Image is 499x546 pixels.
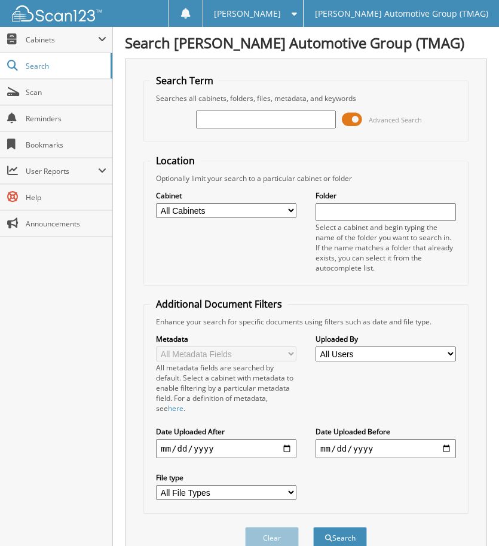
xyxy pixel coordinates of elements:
span: [PERSON_NAME] [214,10,281,17]
span: User Reports [26,166,98,176]
label: Folder [316,191,456,201]
span: [PERSON_NAME] Automotive Group (TMAG) [315,10,488,17]
label: Metadata [156,334,296,344]
div: Optionally limit your search to a particular cabinet or folder [150,173,461,183]
input: start [156,439,296,458]
span: Help [26,192,106,203]
legend: Additional Document Filters [150,297,288,311]
label: Uploaded By [316,334,456,344]
a: here [168,403,183,413]
span: Scan [26,87,106,97]
div: Searches all cabinets, folders, files, metadata, and keywords [150,93,461,103]
div: Select a cabinet and begin typing the name of the folder you want to search in. If the name match... [316,222,456,273]
span: Reminders [26,114,106,124]
legend: Location [150,154,201,167]
div: All metadata fields are searched by default. Select a cabinet with metadata to enable filtering b... [156,363,296,413]
span: Announcements [26,219,106,229]
span: Cabinets [26,35,98,45]
input: end [316,439,456,458]
img: scan123-logo-white.svg [12,5,102,22]
h1: Search [PERSON_NAME] Automotive Group (TMAG) [125,33,487,53]
div: Enhance your search for specific documents using filters such as date and file type. [150,317,461,327]
label: Date Uploaded After [156,427,296,437]
span: Bookmarks [26,140,106,150]
span: Advanced Search [369,115,422,124]
label: Cabinet [156,191,296,201]
span: Search [26,61,105,71]
label: Date Uploaded Before [316,427,456,437]
label: File type [156,473,296,483]
legend: Search Term [150,74,219,87]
